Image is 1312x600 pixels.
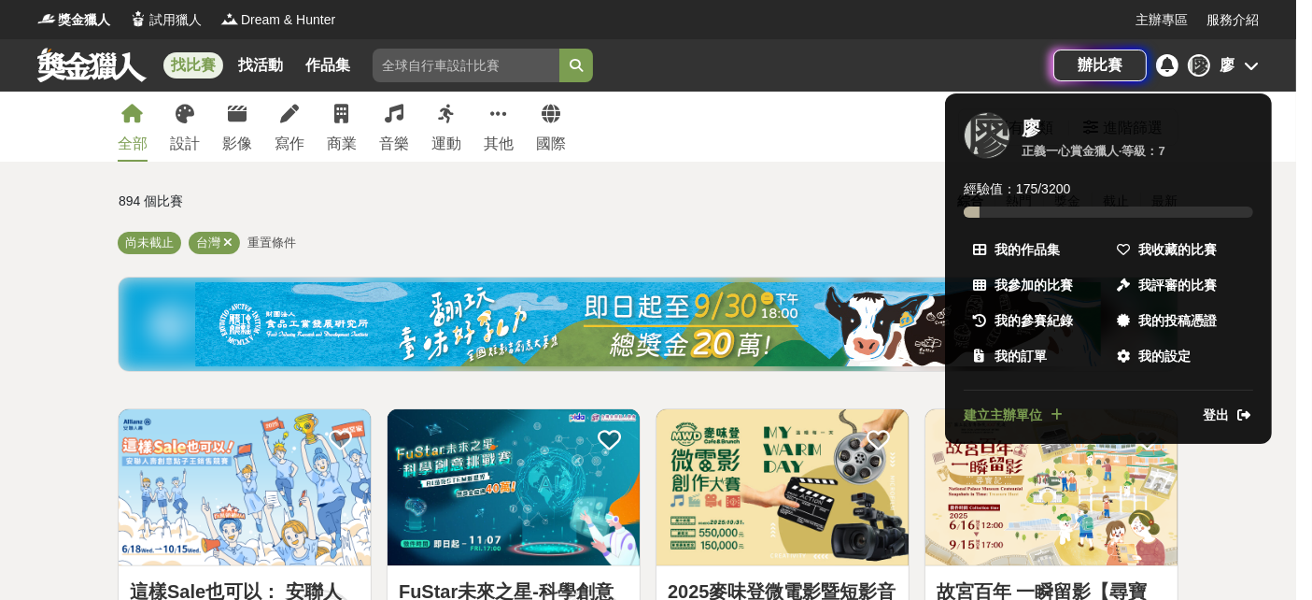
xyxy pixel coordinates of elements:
[965,304,1108,337] a: 我的參賽紀錄
[1119,142,1122,161] span: ·
[1122,142,1165,161] div: 等級： 7
[995,240,1060,260] span: 我的作品集
[965,233,1108,266] a: 我的作品集
[1022,142,1119,161] div: 正義一心賞金獵人
[1203,406,1229,425] span: 登出
[1138,311,1217,331] span: 我的投稿憑證
[995,311,1073,331] span: 我的參賽紀錄
[964,179,1070,199] span: 經驗值： 175 / 3200
[964,406,1066,425] a: 建立主辦單位
[1108,233,1252,266] a: 我收藏的比賽
[1138,240,1217,260] span: 我收藏的比賽
[965,268,1108,302] a: 我參加的比賽
[1138,347,1191,366] span: 我的設定
[964,406,1042,425] span: 建立主辦單位
[1203,406,1253,425] a: 登出
[1138,276,1217,295] span: 我評審的比賽
[1022,117,1040,139] div: 廖
[1053,50,1147,81] a: 辦比賽
[1108,304,1252,337] a: 我的投稿憑證
[995,276,1073,295] span: 我參加的比賽
[965,339,1108,373] a: 我的訂單
[964,112,1010,159] div: 廖
[1108,339,1252,373] a: 我的設定
[1108,268,1252,302] a: 我評審的比賽
[995,347,1047,366] span: 我的訂單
